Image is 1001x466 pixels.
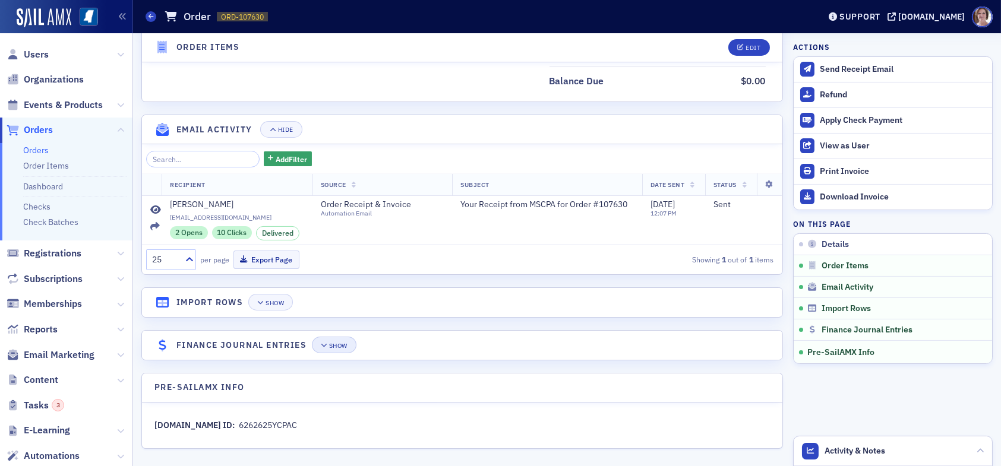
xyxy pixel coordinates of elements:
span: Source [321,180,346,189]
label: per page [200,254,229,265]
button: Send Receipt Email [794,57,992,82]
span: Order Receipt & Invoice [321,199,429,210]
div: Support [839,11,880,22]
a: Orders [23,145,49,156]
button: Edit [728,39,769,56]
div: View as User [820,141,986,151]
div: [DOMAIN_NAME] ID: [154,419,235,432]
span: Registrations [24,247,81,260]
span: Subject [460,180,490,189]
a: Email Marketing [7,348,94,362]
a: Subscriptions [7,272,83,286]
span: Profile [972,7,993,27]
a: Registrations [7,247,81,260]
div: Showing out of items [573,254,773,265]
span: Orders [24,123,53,137]
button: Show [312,337,356,353]
div: [DOMAIN_NAME] [898,11,965,22]
strong: 1 [747,254,755,265]
span: Your Receipt from MSCPA for Order #107630 [460,199,627,210]
a: Memberships [7,297,82,310]
div: 25 [152,253,178,266]
h4: Import Rows [176,296,243,309]
span: Memberships [24,297,82,310]
span: Activity & Notes [825,445,886,457]
img: SailAMX [17,8,71,27]
span: Order Items [822,261,869,271]
div: Sent [713,199,774,210]
a: Tasks3 [7,399,64,412]
span: Import Rows [822,303,871,314]
a: Order Items [23,160,69,171]
button: Apply Check Payment [794,107,992,133]
input: Search… [146,151,260,167]
span: E-Learning [24,424,70,437]
span: Organizations [24,73,84,86]
span: Reports [24,323,58,336]
span: Events & Products [24,99,103,112]
div: Download Invoice [820,192,986,202]
div: Show [329,343,348,349]
span: Balance Due [550,74,608,88]
button: Show [248,294,293,310]
time: 12:07 PM [651,209,677,217]
div: 6262625YCPAC [239,419,297,432]
a: Orders [7,123,53,137]
div: Send Receipt Email [820,64,986,75]
div: Refund [820,90,986,100]
a: E-Learning [7,424,70,437]
div: Show [266,300,284,306]
a: Download Invoice [794,184,992,210]
span: Add Filter [276,154,307,164]
span: Pre-SailAMX Info [807,347,874,357]
a: Checks [23,201,50,212]
a: Organizations [7,73,84,86]
a: [PERSON_NAME] [170,199,304,210]
span: Tasks [24,399,64,412]
span: Subscriptions [24,272,83,286]
span: Users [24,48,49,61]
button: Hide [260,121,302,138]
a: Print Invoice [794,158,992,184]
div: Print Invoice [820,166,986,177]
span: Email Marketing [24,348,94,362]
button: Export Page [233,251,299,269]
h4: Pre-SailAMX Info [154,381,244,394]
a: Check Batches [23,217,78,227]
span: [EMAIL_ADDRESS][DOMAIN_NAME] [170,214,304,221]
a: Dashboard [23,181,63,192]
strong: 1 [719,254,728,265]
a: Order Receipt & InvoiceAutomation Email [321,199,440,218]
div: Balance Due [550,74,604,88]
div: Apply Check Payment [820,115,986,126]
div: Automation Email [321,210,429,217]
button: [DOMAIN_NAME] [888,12,969,21]
span: Email Activity [822,282,873,293]
span: Finance Journal Entries [822,325,912,335]
span: Details [822,239,849,250]
span: Automations [24,449,80,462]
img: SailAMX [80,8,98,26]
button: AddFilter [264,151,312,166]
a: View Homepage [71,8,98,28]
a: Reports [7,323,58,336]
button: View as User [794,133,992,158]
h4: Order Items [176,42,239,54]
h1: Order [184,9,211,24]
a: Automations [7,449,80,462]
a: Content [7,373,58,386]
div: 10 Clicks [212,226,252,239]
div: Hide [278,126,293,133]
span: Date Sent [651,180,685,189]
a: Events & Products [7,99,103,112]
span: Status [713,180,737,189]
span: ORD-107630 [221,12,264,22]
span: Content [24,373,58,386]
div: 3 [52,399,64,411]
div: Edit [746,45,760,51]
h4: Email Activity [176,123,252,136]
span: [DATE] [651,199,675,210]
h4: Finance Journal Entries [176,339,307,351]
h4: On this page [793,218,993,229]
